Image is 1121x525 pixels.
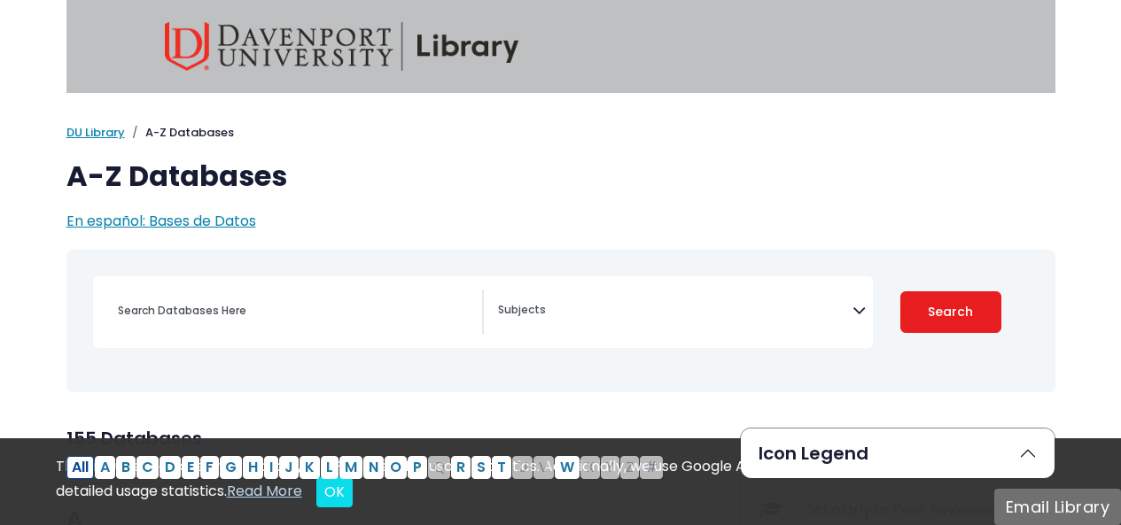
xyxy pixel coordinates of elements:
img: Davenport University Library [165,22,519,71]
li: A-Z Databases [125,124,234,142]
button: Filter Results B [116,456,136,479]
span: 155 Databases [66,426,202,451]
div: This site uses cookies and records your IP address for usage statistics. Additionally, we use Goo... [56,456,1066,507]
button: Filter Results H [243,456,263,479]
button: Filter Results W [555,456,580,479]
button: Filter Results M [339,456,362,479]
button: Filter Results E [182,456,199,479]
button: Filter Results F [200,456,219,479]
div: Alpha-list to filter by first letter of database name [66,456,665,476]
a: En español: Bases de Datos [66,211,256,231]
button: Filter Results K [300,456,320,479]
button: Icon Legend [741,428,1055,478]
button: Filter Results C [136,456,159,479]
button: Close [316,477,353,507]
h1: A-Z Databases [66,159,1055,193]
button: All [66,456,94,479]
button: Filter Results G [220,456,242,479]
nav: breadcrumb [66,124,1055,142]
button: Filter Results N [363,456,384,479]
a: DU Library [66,124,125,141]
textarea: Search [498,305,852,319]
input: Search database by title or keyword [107,297,482,323]
button: Filter Results A [95,456,115,479]
a: Read More [227,481,302,501]
button: Filter Results L [321,456,339,479]
button: Filter Results O [385,456,407,479]
button: Filter Results I [264,456,278,479]
button: Filter Results S [471,456,491,479]
button: Filter Results D [160,456,181,479]
button: Submit for Search Results [900,291,1001,333]
button: Filter Results P [408,456,427,479]
button: Filter Results T [492,456,511,479]
button: Filter Results J [279,456,299,479]
button: Filter Results R [451,456,471,479]
nav: Search filters [66,250,1055,392]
